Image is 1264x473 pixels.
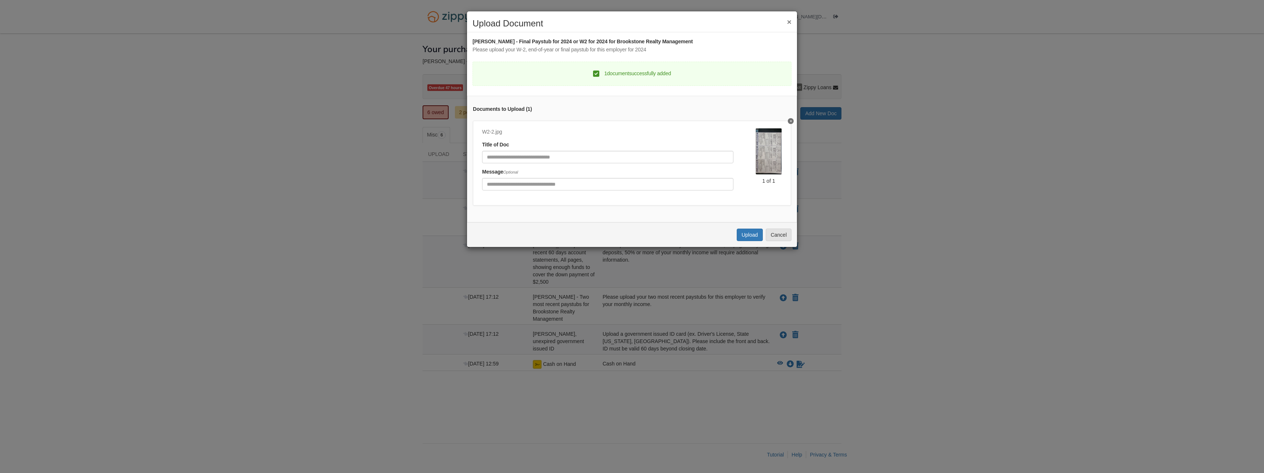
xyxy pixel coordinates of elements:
[737,229,762,241] button: Upload
[755,177,782,185] div: 1 of 1
[787,18,791,26] button: ×
[473,46,791,54] div: Please upload your W-2, end-of-year or final paystub for this employer for 2024
[482,168,518,176] label: Message
[482,128,733,136] div: W2-2.jpg
[766,229,791,241] button: Cancel
[473,19,791,28] h2: Upload Document
[482,178,733,190] input: Include any comments on this document
[482,141,509,149] label: Title of Doc
[593,70,671,78] div: 1 document successfully added
[788,118,794,124] button: Delete undefined
[473,38,791,46] div: [PERSON_NAME] - Final Paystub for 2024 or W2 for 2024 for Brookstone Realty Management
[503,170,518,174] span: Optional
[482,151,733,163] input: Document Title
[473,105,791,113] div: Documents to Upload ( 1 )
[755,128,782,175] img: W2-2.jpg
